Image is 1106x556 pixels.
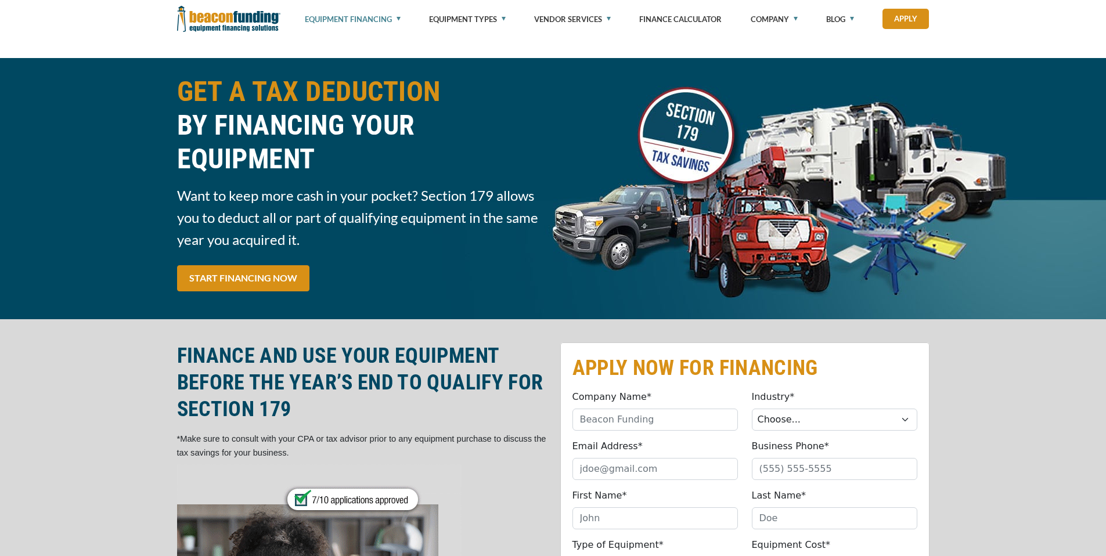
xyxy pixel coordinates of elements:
[752,489,806,503] label: Last Name*
[572,458,738,480] input: jdoe@gmail.com
[752,458,917,480] input: (555) 555-5555
[882,9,929,29] a: Apply
[572,439,643,453] label: Email Address*
[177,75,546,176] h1: GET A TAX DEDUCTION
[177,342,546,423] h2: FINANCE AND USE YOUR EQUIPMENT BEFORE THE YEAR’S END TO QUALIFY FOR SECTION 179
[572,355,917,381] h2: APPLY NOW FOR FINANCING
[177,109,546,176] span: BY FINANCING YOUR EQUIPMENT
[177,265,309,291] a: START FINANCING NOW
[572,390,651,404] label: Company Name*
[752,390,795,404] label: Industry*
[572,489,627,503] label: First Name*
[177,434,546,457] span: *Make sure to consult with your CPA or tax advisor prior to any equipment purchase to discuss the...
[177,185,546,251] span: Want to keep more cash in your pocket? Section 179 allows you to deduct all or part of qualifying...
[752,507,917,529] input: Doe
[752,538,831,552] label: Equipment Cost*
[752,439,829,453] label: Business Phone*
[572,507,738,529] input: John
[572,409,738,431] input: Beacon Funding
[572,538,664,552] label: Type of Equipment*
